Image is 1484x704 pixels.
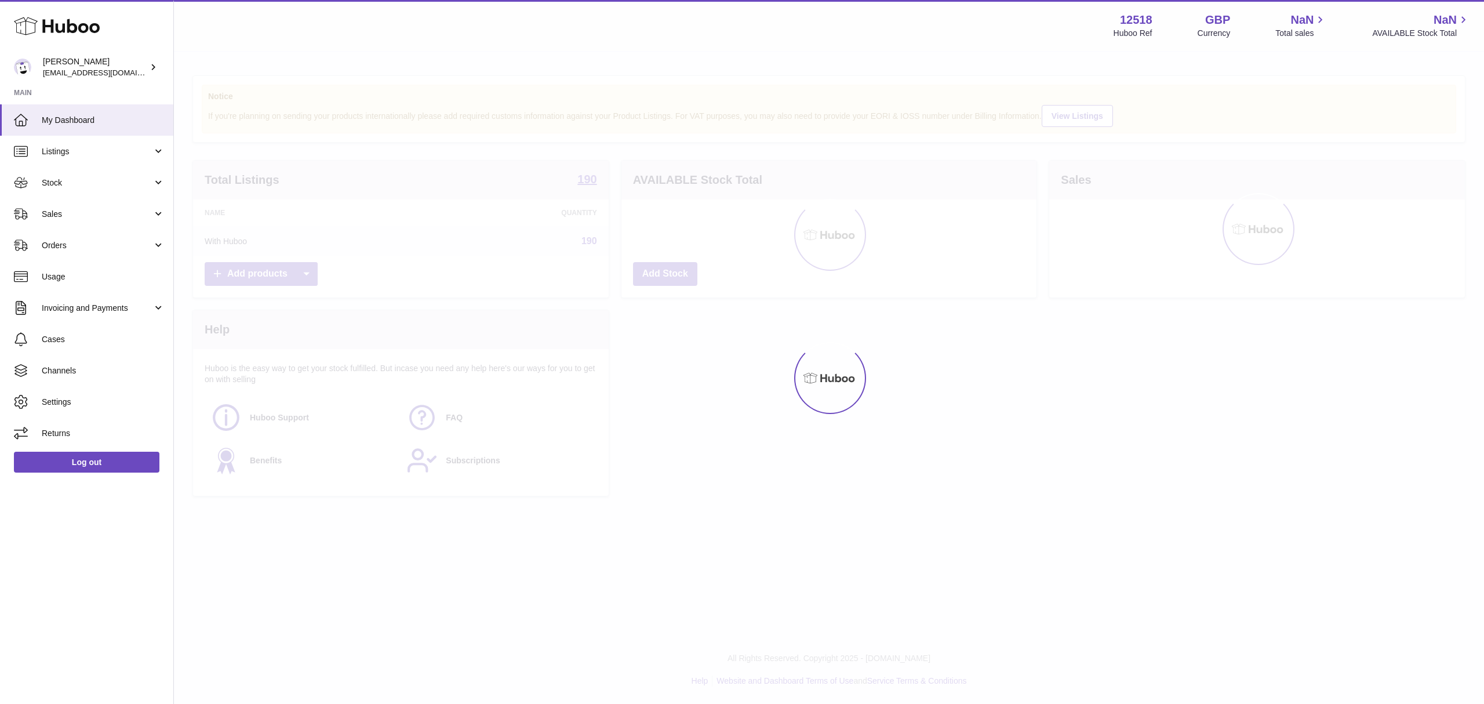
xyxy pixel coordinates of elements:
strong: 12518 [1120,12,1152,28]
span: NaN [1434,12,1457,28]
span: Channels [42,365,165,376]
div: [PERSON_NAME] [43,56,147,78]
span: Settings [42,397,165,408]
span: Sales [42,209,152,220]
span: Usage [42,271,165,282]
span: Returns [42,428,165,439]
span: [EMAIL_ADDRESS][DOMAIN_NAME] [43,68,170,77]
span: Stock [42,177,152,188]
span: My Dashboard [42,115,165,126]
span: Total sales [1275,28,1327,39]
span: Invoicing and Payments [42,303,152,314]
a: Log out [14,452,159,473]
span: AVAILABLE Stock Total [1372,28,1470,39]
span: NaN [1290,12,1314,28]
a: NaN AVAILABLE Stock Total [1372,12,1470,39]
img: internalAdmin-12518@internal.huboo.com [14,59,31,76]
strong: GBP [1205,12,1230,28]
a: NaN Total sales [1275,12,1327,39]
span: Listings [42,146,152,157]
span: Orders [42,240,152,251]
span: Cases [42,334,165,345]
div: Currency [1198,28,1231,39]
div: Huboo Ref [1114,28,1152,39]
